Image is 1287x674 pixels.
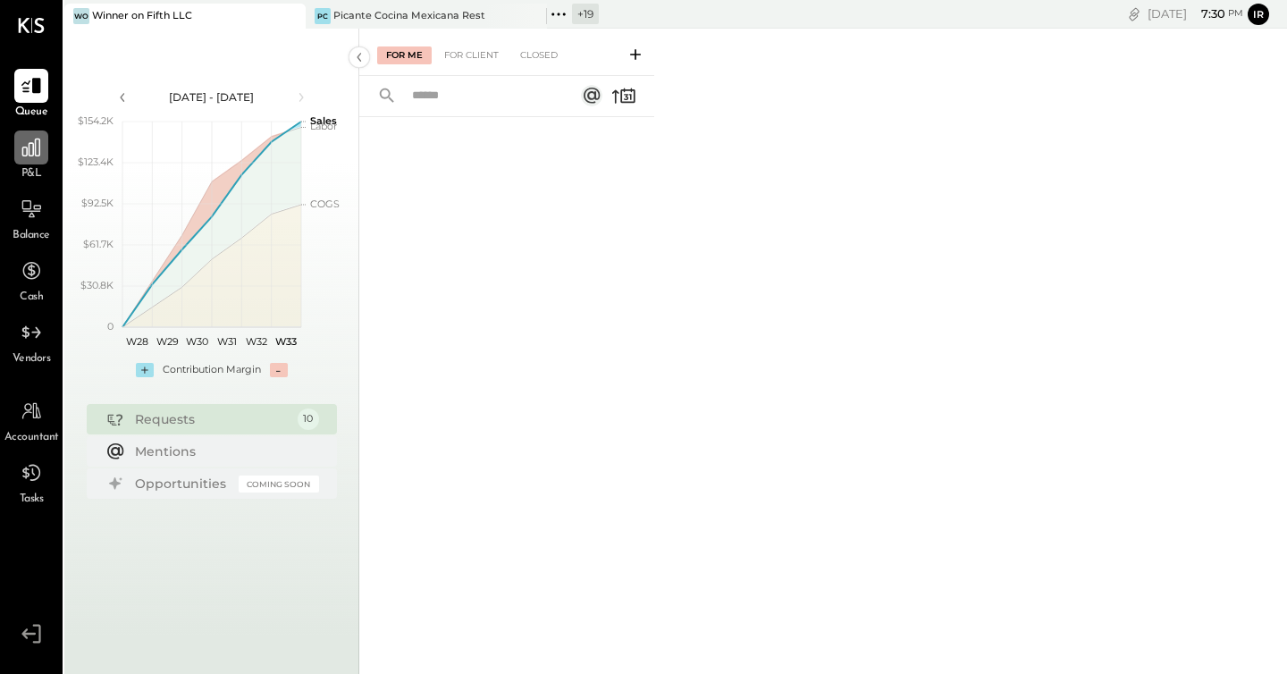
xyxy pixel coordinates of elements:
[310,114,337,127] text: Sales
[1228,7,1243,20] span: pm
[21,166,42,182] span: P&L
[126,335,148,348] text: W28
[80,279,114,291] text: $30.8K
[13,351,51,367] span: Vendors
[1148,5,1243,22] div: [DATE]
[572,4,599,24] div: + 19
[511,46,567,64] div: Closed
[15,105,48,121] span: Queue
[1125,4,1143,23] div: copy link
[246,335,267,348] text: W32
[310,120,337,132] text: Labor
[83,238,114,250] text: $61.7K
[136,89,288,105] div: [DATE] - [DATE]
[1,69,62,121] a: Queue
[377,46,432,64] div: For Me
[107,320,114,333] text: 0
[135,475,230,493] div: Opportunities
[1248,4,1269,25] button: Ir
[270,363,288,377] div: -
[135,442,310,460] div: Mentions
[92,9,192,23] div: Winner on Fifth LLC
[185,335,207,348] text: W30
[1190,5,1225,22] span: 7 : 30
[1,394,62,446] a: Accountant
[1,316,62,367] a: Vendors
[1,192,62,244] a: Balance
[4,430,59,446] span: Accountant
[275,335,297,348] text: W33
[1,131,62,182] a: P&L
[435,46,508,64] div: For Client
[1,456,62,508] a: Tasks
[156,335,178,348] text: W29
[310,198,340,210] text: COGS
[78,114,114,127] text: $154.2K
[163,363,261,377] div: Contribution Margin
[1,254,62,306] a: Cash
[315,8,331,24] div: PC
[239,476,319,493] div: Coming Soon
[136,363,154,377] div: +
[135,410,289,428] div: Requests
[73,8,89,24] div: Wo
[333,9,485,23] div: Picante Cocina Mexicana Rest
[298,409,319,430] div: 10
[20,290,43,306] span: Cash
[13,228,50,244] span: Balance
[81,197,114,209] text: $92.5K
[78,156,114,168] text: $123.4K
[216,335,236,348] text: W31
[20,492,44,508] span: Tasks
